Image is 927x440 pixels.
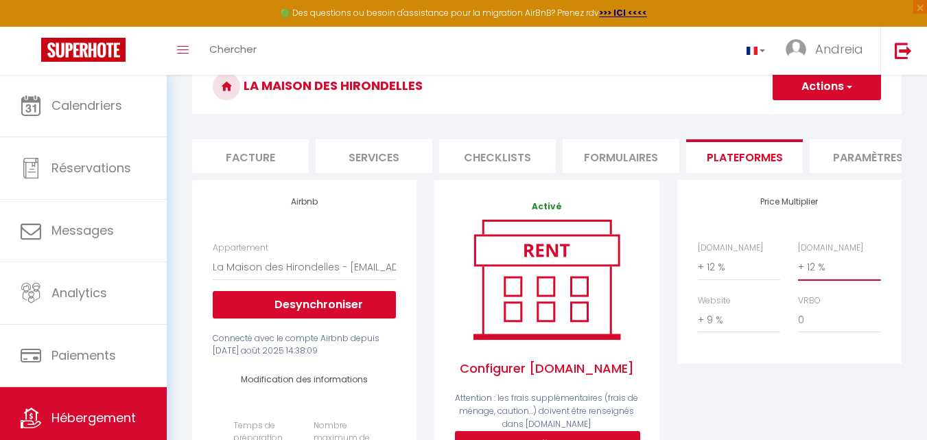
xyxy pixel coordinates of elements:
[199,27,267,75] a: Chercher
[698,197,881,207] h4: Price Multiplier
[698,242,763,255] label: [DOMAIN_NAME]
[798,294,821,308] label: VRBO
[51,409,136,426] span: Hébergement
[51,97,122,114] span: Calendriers
[459,213,634,345] img: rent.png
[798,242,863,255] label: [DOMAIN_NAME]
[686,139,803,173] li: Plateformes
[41,38,126,62] img: Super Booking
[775,27,880,75] a: ... Andreia
[213,291,396,319] button: Desynchroniser
[316,139,432,173] li: Services
[51,347,116,364] span: Paiements
[455,345,638,392] span: Configurer [DOMAIN_NAME]
[213,197,396,207] h4: Airbnb
[810,139,926,173] li: Paramètres
[209,42,257,56] span: Chercher
[599,7,647,19] a: >>> ICI <<<<
[233,375,375,384] h4: Modification des informations
[698,294,731,308] label: Website
[213,332,396,358] div: Connecté avec le compte Airbnb depuis [DATE] août 2025 14:38:09
[895,42,912,59] img: logout
[51,222,114,239] span: Messages
[51,284,107,301] span: Analytics
[786,39,806,60] img: ...
[563,139,679,173] li: Formulaires
[815,40,863,58] span: Andreia
[773,73,881,100] button: Actions
[192,139,309,173] li: Facture
[51,159,131,176] span: Réservations
[455,200,638,213] p: Activé
[192,59,902,114] h3: La Maison des Hirondelles
[439,139,556,173] li: Checklists
[213,242,268,255] label: Appartement
[455,392,638,430] span: Attention : les frais supplémentaires (frais de ménage, caution...) doivent être renseignés dans ...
